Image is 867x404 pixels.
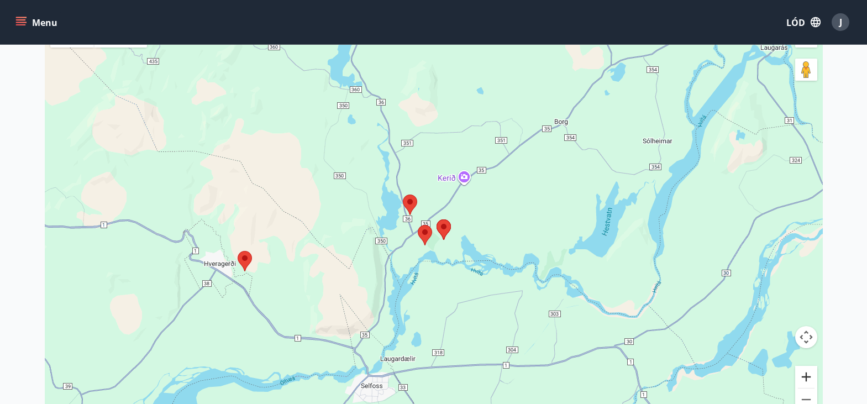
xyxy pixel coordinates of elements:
button: J [827,9,854,35]
button: Sterowanie kamerą na mapie [795,326,817,348]
font: J [839,16,842,28]
button: LÓD [782,12,825,33]
font: Menu [32,17,57,29]
button: Powiększać [795,366,817,388]
button: Przeciągnij Pegmana na mapę, by opčetre widok Street View [795,59,817,81]
button: menu [13,12,62,32]
font: LÓD [786,17,805,29]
